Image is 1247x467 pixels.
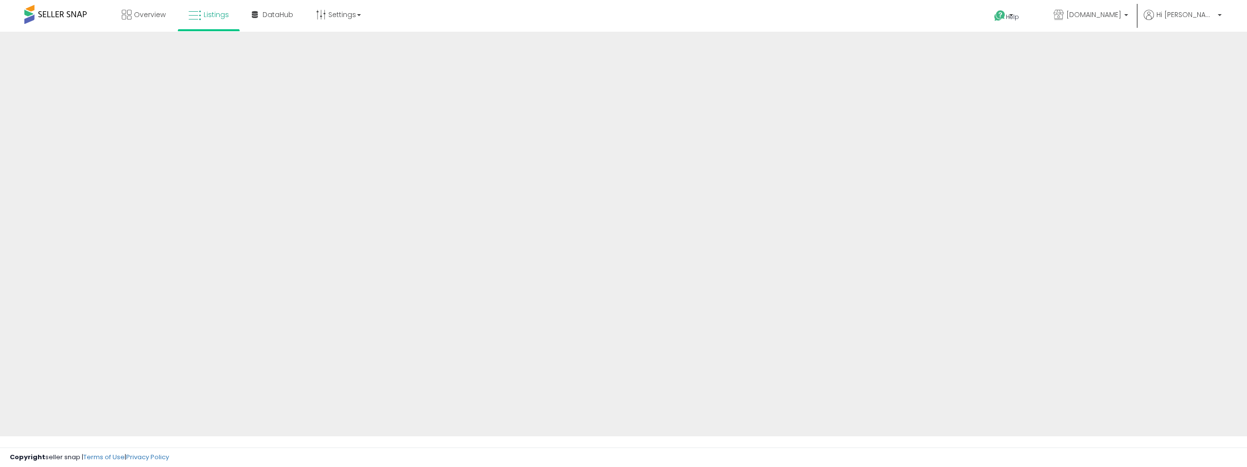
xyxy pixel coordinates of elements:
[134,10,166,19] span: Overview
[1156,10,1215,19] span: Hi [PERSON_NAME]
[986,2,1038,32] a: Help
[1066,10,1121,19] span: [DOMAIN_NAME]
[263,10,293,19] span: DataHub
[204,10,229,19] span: Listings
[994,10,1006,22] i: Get Help
[1006,13,1019,21] span: Help
[1144,10,1222,32] a: Hi [PERSON_NAME]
